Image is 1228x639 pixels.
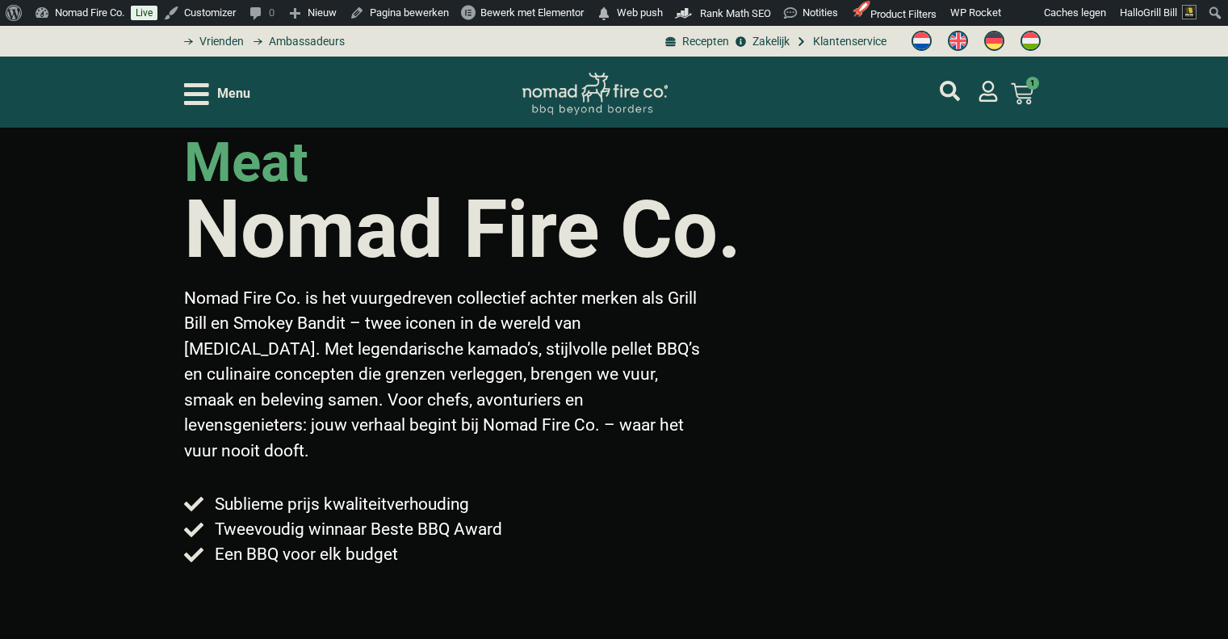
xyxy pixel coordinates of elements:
[976,27,1012,56] a: Switch to Duits
[733,33,790,50] a: grill bill zakeljk
[1143,6,1177,19] span: Grill Bill
[596,2,612,25] span: 
[1026,77,1039,90] span: 1
[1021,31,1041,51] img: Hongaars
[184,136,308,190] h2: meat
[211,517,502,542] span: Tweevoudig winnaar Beste BBQ Award
[211,542,398,567] span: Een BBQ voor elk budget
[217,84,250,103] span: Menu
[131,6,157,20] a: Live
[663,33,729,50] a: BBQ recepten
[794,33,886,50] a: grill bill klantenservice
[912,31,932,51] img: Nederlands
[1012,27,1049,56] a: Switch to Hongaars
[948,31,968,51] img: Engels
[678,33,729,50] span: Recepten
[991,73,1053,115] a: 1
[248,33,345,50] a: grill bill ambassadors
[184,80,250,108] div: Open/Close Menu
[265,33,345,50] span: Ambassadeurs
[184,190,741,270] h1: Nomad Fire Co.
[700,7,771,19] span: Rank Math SEO
[984,31,1004,51] img: Duits
[480,6,584,19] span: Bewerk met Elementor
[978,81,999,102] a: mijn account
[522,73,668,116] img: Nomad Logo
[1182,5,1197,19] img: Avatar of Grill Bill
[940,81,960,101] a: mijn account
[178,33,244,50] a: grill bill vrienden
[211,492,469,517] span: Sublieme prijs kwaliteitverhouding
[184,286,709,465] p: Nomad Fire Co. is het vuurgedreven collectief achter merken als Grill Bill en Smokey Bandit – twe...
[195,33,244,50] span: Vrienden
[748,33,790,50] span: Zakelijk
[809,33,886,50] span: Klantenservice
[940,27,976,56] a: Switch to Engels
